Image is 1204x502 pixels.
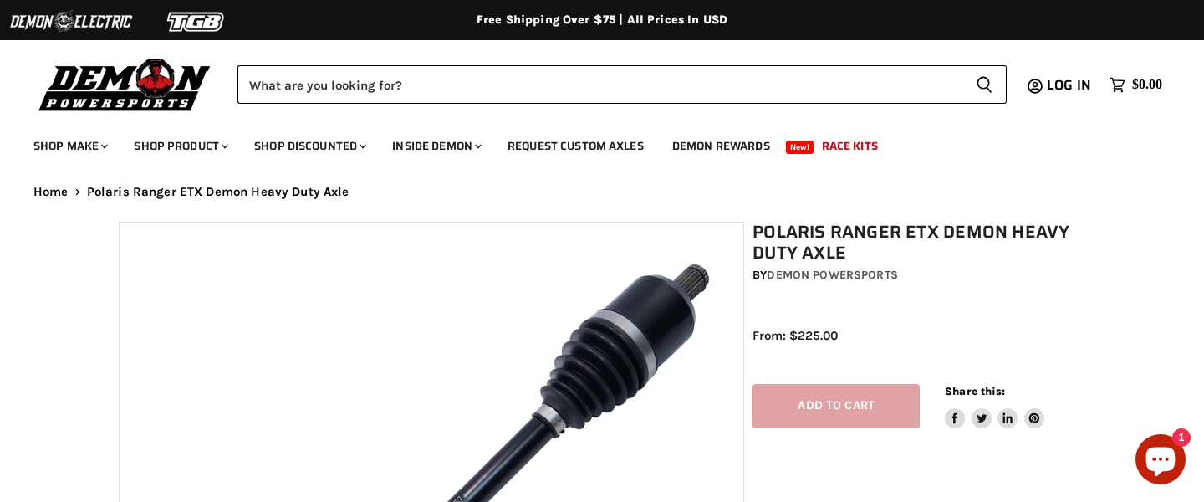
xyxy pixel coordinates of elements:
[1132,77,1162,93] span: $0.00
[752,222,1094,264] h1: Polaris Ranger ETX Demon Heavy Duty Axle
[134,6,259,38] img: TGB Logo 2
[1039,78,1101,93] a: Log in
[945,385,1005,397] span: Share this:
[1130,434,1191,489] inbox-online-store-chat: Shopify online store chat
[809,129,890,163] a: Race Kits
[962,65,1007,104] button: Search
[33,54,217,114] img: Demon Powersports
[21,122,1158,163] ul: Main menu
[786,141,814,154] span: New!
[87,185,349,199] span: Polaris Ranger ETX Demon Heavy Duty Axle
[660,129,783,163] a: Demon Rewards
[767,268,897,282] a: Demon Powersports
[495,129,656,163] a: Request Custom Axles
[33,185,69,199] a: Home
[380,129,492,163] a: Inside Demon
[1101,73,1171,97] a: $0.00
[752,266,1094,284] div: by
[945,384,1044,428] aside: Share this:
[242,129,376,163] a: Shop Discounted
[752,328,838,343] span: From: $225.00
[121,129,238,163] a: Shop Product
[8,6,134,38] img: Demon Electric Logo 2
[1047,74,1091,95] span: Log in
[237,65,1007,104] form: Product
[21,129,118,163] a: Shop Make
[237,65,962,104] input: Search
